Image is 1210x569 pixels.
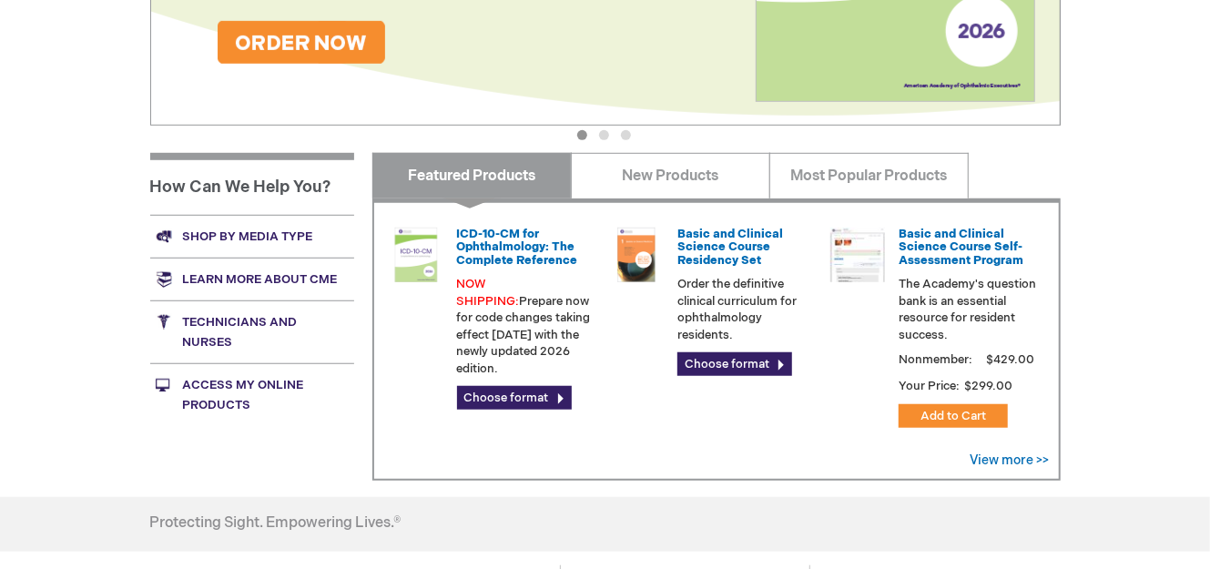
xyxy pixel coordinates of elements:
[899,404,1008,428] button: Add to Cart
[577,130,587,140] button: 1 of 3
[899,276,1037,343] p: The Academy's question bank is an essential resource for resident success.
[571,153,770,198] a: New Products
[962,379,1015,393] span: $299.00
[389,228,443,282] img: 0120008u_42.png
[150,515,402,532] h4: Protecting Sight. Empowering Lives.®
[899,379,960,393] strong: Your Price:
[150,153,354,215] h1: How Can We Help You?
[677,227,783,268] a: Basic and Clinical Science Course Residency Set
[457,277,520,309] font: NOW SHIPPING:
[457,386,572,410] a: Choose format
[599,130,609,140] button: 2 of 3
[150,363,354,426] a: Access My Online Products
[372,153,572,198] a: Featured Products
[769,153,969,198] a: Most Popular Products
[150,258,354,300] a: Learn more about CME
[920,409,986,423] span: Add to Cart
[150,300,354,363] a: Technicians and nurses
[971,452,1050,468] a: View more >>
[677,276,816,343] p: Order the definitive clinical curriculum for ophthalmology residents.
[150,215,354,258] a: Shop by media type
[609,228,664,282] img: 02850963u_47.png
[457,276,595,377] p: Prepare now for code changes taking effect [DATE] with the newly updated 2026 edition.
[983,352,1037,367] span: $429.00
[457,227,578,268] a: ICD-10-CM for Ophthalmology: The Complete Reference
[830,228,885,282] img: bcscself_20.jpg
[899,227,1023,268] a: Basic and Clinical Science Course Self-Assessment Program
[899,349,972,371] strong: Nonmember:
[677,352,792,376] a: Choose format
[621,130,631,140] button: 3 of 3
